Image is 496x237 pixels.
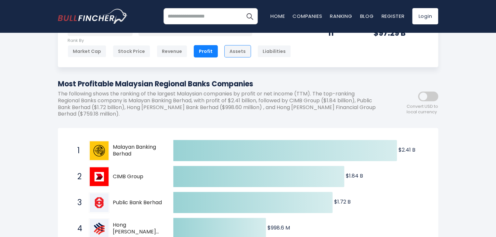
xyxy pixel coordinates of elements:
[194,45,218,57] div: Profit
[328,28,357,38] div: 11
[90,193,109,212] img: Public Bank Berhad
[68,38,291,44] p: Rank By
[157,45,187,57] div: Revenue
[381,13,404,19] a: Register
[113,199,162,206] span: Public Bank Berhad
[330,13,352,19] a: Ranking
[90,141,109,160] img: Malayan Banking Berhad
[58,91,380,118] p: The following shows the ranking of the largest Malaysian companies by profit or net income (TTM)....
[113,144,162,157] span: Malayan Banking Berhad
[224,45,251,57] div: Assets
[241,8,258,24] button: Search
[74,171,81,182] span: 2
[113,45,150,57] div: Stock Price
[398,146,415,154] text: $2.41 B
[346,172,363,180] text: $1.84 B
[58,9,128,24] a: Go to homepage
[257,45,291,57] div: Liabilities
[68,45,106,57] div: Market Cap
[412,8,438,24] a: Login
[293,13,322,19] a: Companies
[90,167,109,186] img: CIMB Group
[407,104,438,115] span: Convert USD to local currency
[270,13,285,19] a: Home
[58,79,380,89] h1: Most Profitable Malaysian Regional Banks Companies
[268,224,290,231] text: $998.6 M
[113,222,162,235] span: Hong [PERSON_NAME] Bank Berhad
[74,197,81,208] span: 3
[373,28,428,38] div: $97.29 B
[113,173,162,180] span: CIMB Group
[334,198,351,206] text: $1.72 B
[58,9,128,24] img: bullfincher logo
[74,223,81,234] span: 4
[74,145,81,156] span: 1
[360,13,373,19] a: Blog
